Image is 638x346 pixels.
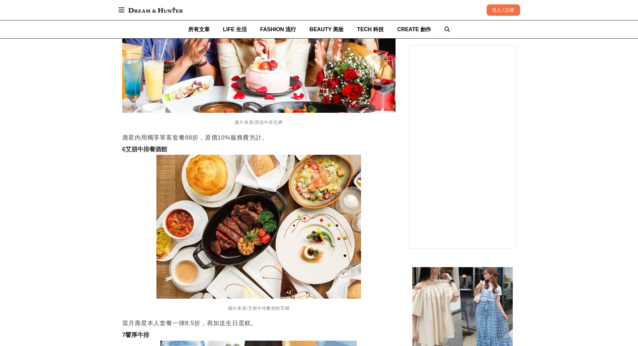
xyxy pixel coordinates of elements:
[357,27,384,32] span: TECH 科技
[260,20,296,38] a: FASHION 流行
[188,27,210,32] span: 所有文章
[397,27,431,32] span: CREATE 創作
[309,27,344,32] span: BEAUTY 美妝
[122,133,396,143] p: 壽星內用獨享單客套餐88折，原價10%服務費另計。
[357,20,384,38] a: TECH 科技
[228,306,290,311] span: 圖片來源/艾朋牛排餐酒館官網
[397,20,431,38] a: CREATE 創作
[122,332,149,338] strong: 7饗厚牛排
[223,27,247,32] span: LIFE 生活
[260,27,296,32] span: FASHION 流行
[188,20,210,38] a: 所有文章
[125,4,186,16] img: Dream & Hunter
[122,318,396,328] p: 當月壽星本人套餐一律8.5折，再加送生日蛋糕。
[235,120,282,125] span: 圖片來源/西堤牛排官網
[487,4,520,16] div: 登入 / 註冊
[122,146,167,153] strong: 6艾朋牛排餐酒館
[156,155,361,299] img: 壽星優惠懶人包！台北壽星慶祝生日訂起來，當日免費＆當月優惠一次看！
[309,20,344,38] a: BEAUTY 美妝
[223,20,247,38] a: LIFE 生活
